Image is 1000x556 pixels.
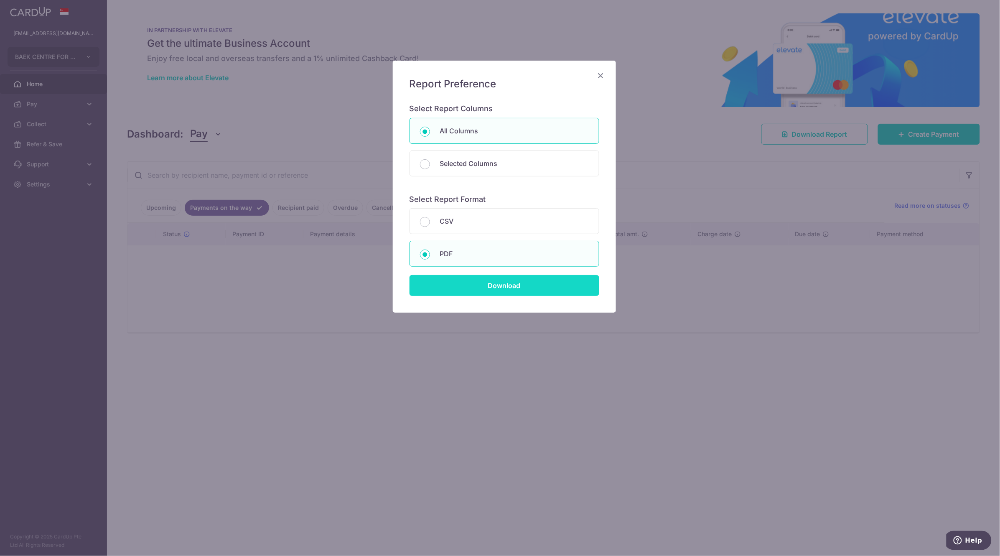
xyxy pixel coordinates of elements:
p: All Columns [440,126,589,136]
p: Selected Columns [440,158,589,168]
button: Close [596,71,606,81]
h6: Select Report Columns [410,104,599,114]
p: PDF [440,249,589,259]
input: Download [410,275,599,296]
iframe: Opens a widget where you can find more information [947,531,992,552]
h6: Select Report Format [410,195,599,204]
h5: Report Preference [410,77,599,91]
p: CSV [440,216,589,226]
